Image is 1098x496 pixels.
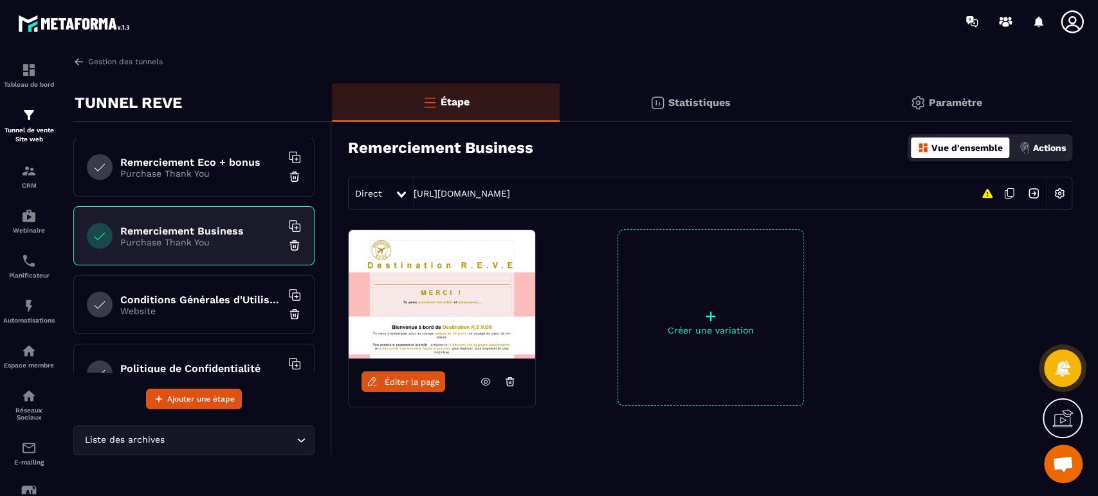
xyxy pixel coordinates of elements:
[931,143,1003,153] p: Vue d'ensemble
[18,12,134,35] img: logo
[75,90,182,116] p: TUNNEL REVE
[361,371,445,392] a: Éditer la page
[3,126,55,144] p: Tunnel de vente Site web
[3,81,55,88] p: Tableau de bord
[1033,143,1066,153] p: Actions
[3,333,55,378] a: automationsautomationsEspace membre
[355,188,382,199] span: Direct
[167,433,293,447] input: Search for option
[1047,181,1072,206] img: setting-w.858f3a88.svg
[3,244,55,288] a: schedulerschedulerPlanificateur
[650,95,665,111] img: stats.20deebd0.svg
[21,388,37,403] img: social-network
[668,96,731,109] p: Statistiques
[3,154,55,199] a: formationformationCRM
[120,156,281,168] h6: Remerciement Eco + bonus
[1019,142,1030,154] img: actions.d6e523a2.png
[21,440,37,456] img: email
[3,98,55,154] a: formationformationTunnel de vente Site web
[910,95,926,111] img: setting-gr.5f69749f.svg
[929,96,982,109] p: Paramètre
[3,459,55,466] p: E-mailing
[348,139,533,157] h3: Remerciement Business
[73,56,163,67] a: Gestion des tunnels
[21,62,37,78] img: formation
[3,430,55,475] a: emailemailE-mailing
[21,343,37,359] img: automations
[3,227,55,234] p: Webinaire
[917,142,929,154] img: dashboard-orange.40269519.svg
[288,239,301,252] img: trash
[120,294,281,306] h6: Conditions Générales d'Utilisation
[146,389,242,409] button: Ajouter une étape
[82,433,167,447] span: Liste des archives
[288,170,301,183] img: trash
[167,393,235,405] span: Ajouter une étape
[73,56,85,67] img: arrow
[422,94,437,110] img: bars-o.4a397970.svg
[3,407,55,421] p: Réseaux Sociaux
[3,362,55,369] p: Espace membre
[1021,181,1046,206] img: arrow-next.bcc2205e.svg
[120,225,281,237] h6: Remerciement Business
[3,182,55,189] p: CRM
[73,425,315,455] div: Search for option
[21,253,37,269] img: scheduler
[618,307,803,325] p: +
[21,298,37,314] img: automations
[3,199,55,244] a: automationsautomationsWebinaire
[3,53,55,98] a: formationformationTableau de bord
[120,306,281,316] p: Website
[414,188,510,199] a: [URL][DOMAIN_NAME]
[21,163,37,179] img: formation
[349,230,535,359] img: image
[441,96,470,108] p: Étape
[3,288,55,333] a: automationsautomationsAutomatisations
[120,362,281,375] h6: Politique de Confidentialité
[1044,445,1083,483] div: Ouvrir le chat
[3,378,55,430] a: social-networksocial-networkRéseaux Sociaux
[21,208,37,224] img: automations
[120,237,281,247] p: Purchase Thank You
[618,325,803,335] p: Créer une variation
[21,107,37,123] img: formation
[288,308,301,321] img: trash
[120,168,281,179] p: Purchase Thank You
[3,317,55,324] p: Automatisations
[385,377,440,387] span: Éditer la page
[3,272,55,279] p: Planificateur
